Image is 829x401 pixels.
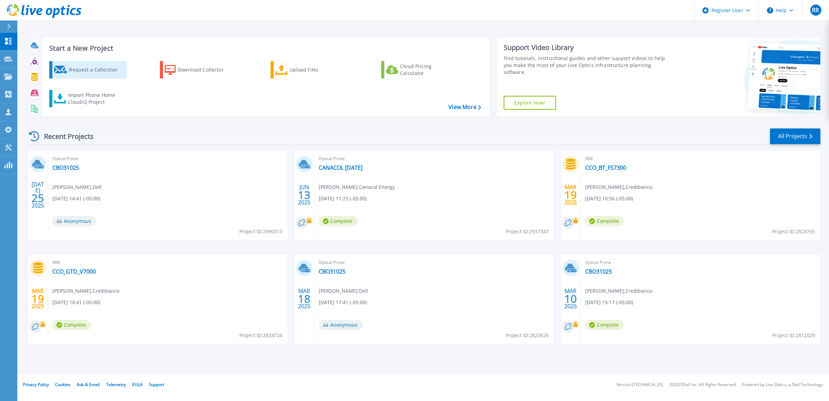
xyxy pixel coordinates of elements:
[319,320,363,330] span: Anonymous
[52,268,96,275] a: CCO_GTD_V7000
[585,259,816,266] span: Optical Prime
[298,296,310,302] span: 18
[55,382,70,387] a: Cookies
[585,164,626,171] a: CCO_BT_FS7300
[31,182,44,208] div: [DATE] 2025
[669,383,736,387] li: © 2025 Dell Inc. All Rights Reserved
[772,228,815,235] span: Project ID: 2824755
[585,155,816,162] span: IBM
[319,287,368,295] span: [PERSON_NAME] , Dell
[506,228,549,235] span: Project ID: 2937347
[239,332,282,339] span: Project ID: 2824724
[77,382,100,387] a: Ads & Email
[31,286,44,311] div: MAR 2025
[298,286,311,311] div: MAR 2025
[319,299,367,306] span: [DATE] 17:41 (-05:00)
[506,332,549,339] span: Project ID: 2823626
[52,183,102,191] span: [PERSON_NAME] , Dell
[298,182,311,208] div: JUN 2025
[290,63,345,77] div: Upload Files
[585,320,624,330] span: Complete
[149,382,164,387] a: Support
[772,332,815,339] span: Project ID: 2812029
[742,383,823,387] li: Powered by Live Optics, a Dell Technology
[160,61,237,78] a: Download Collector
[319,164,362,171] a: CANACOL [DATE]
[23,382,49,387] a: Privacy Policy
[68,92,122,106] div: Import Phone Home CloudIQ Project
[319,216,358,226] span: Complete
[504,55,670,76] div: Find tutorials, instructional guides and other support videos to help you make the most of your L...
[239,228,282,235] span: Project ID: 2990313
[319,195,367,202] span: [DATE] 11:23 (-05:00)
[52,195,100,202] span: [DATE] 14:41 (-05:00)
[298,192,310,198] span: 13
[106,382,126,387] a: Telemetry
[400,63,455,77] div: Cloud Pricing Calculator
[585,287,652,295] span: [PERSON_NAME] , Credibanco
[52,164,79,171] a: CBO31025
[585,183,652,191] span: [PERSON_NAME] , Credibanco
[271,61,348,78] a: Upload Files
[504,43,670,52] div: Support Video Library
[319,268,345,275] a: CBO31025
[319,259,550,266] span: Optical Prime
[616,383,663,387] li: Version: [TECHNICAL_ID]
[32,195,44,201] span: 25
[564,286,577,311] div: MAR 2025
[448,104,481,110] a: View More
[381,61,459,78] a: Cloud Pricing Calculator
[52,287,119,295] span: [PERSON_NAME] , Credibanco
[564,182,577,208] div: MAR 2025
[504,96,556,110] a: Explore Now!
[132,382,143,387] a: EULA
[319,155,550,162] span: Optical Prime
[32,296,44,302] span: 19
[585,299,633,306] span: [DATE] 15:17 (-05:00)
[49,44,481,52] h3: Start a New Project
[52,216,96,226] span: Anonymous
[585,195,633,202] span: [DATE] 10:56 (-05:00)
[564,296,577,302] span: 10
[52,155,283,162] span: Optical Prime
[770,128,820,144] a: All Projects
[27,128,103,145] div: Recent Projects
[69,63,125,77] div: Request a Collection
[564,192,577,198] span: 19
[49,61,127,78] a: Request a Collection
[52,259,283,266] span: IBM
[585,268,612,275] a: CBO31025
[319,183,395,191] span: [PERSON_NAME] , Canacol Energy
[52,320,91,330] span: Complete
[178,63,233,77] div: Download Collector
[812,7,819,13] span: RR
[52,299,100,306] span: [DATE] 10:41 (-05:00)
[585,216,624,226] span: Complete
